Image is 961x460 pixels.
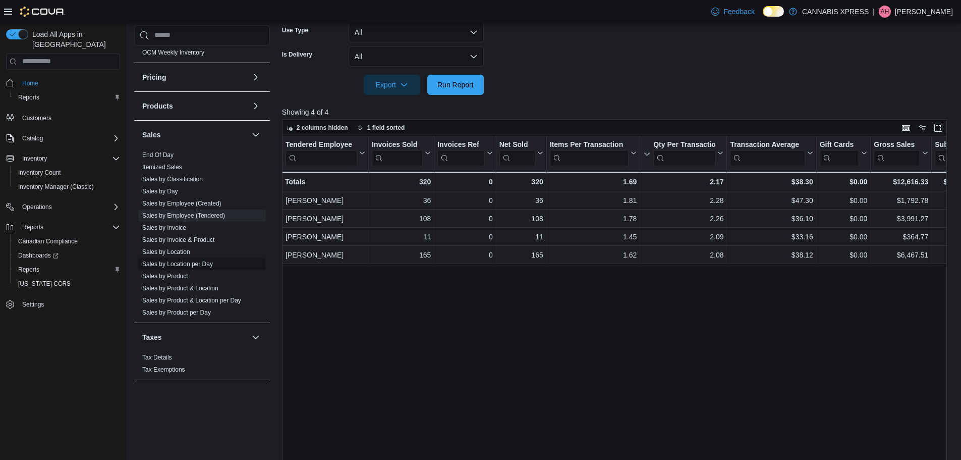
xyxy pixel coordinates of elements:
[250,129,262,141] button: Sales
[707,2,758,22] a: Feedback
[550,231,637,243] div: 1.45
[874,140,920,166] div: Gross Sales
[20,7,65,17] img: Cova
[142,285,218,292] a: Sales by Product & Location
[370,75,414,95] span: Export
[819,140,859,149] div: Gift Cards
[819,140,859,166] div: Gift Card Sales
[14,264,43,276] a: Reports
[297,124,348,132] span: 2 columns hidden
[286,140,357,149] div: Tendered Employee
[819,140,867,166] button: Gift Cards
[18,152,120,165] span: Inventory
[819,213,867,225] div: $0.00
[879,6,891,18] div: Angela Hynes
[18,237,78,245] span: Canadian Compliance
[142,309,211,317] span: Sales by Product per Day
[349,46,484,67] button: All
[2,111,124,125] button: Customers
[932,122,944,134] button: Enter fullscreen
[142,72,248,82] button: Pricing
[142,366,185,374] span: Tax Exemptions
[142,199,221,208] span: Sales by Employee (Created)
[14,235,120,247] span: Canadian Compliance
[499,140,543,166] button: Net Sold
[372,176,431,188] div: 320
[10,180,124,194] button: Inventory Manager (Classic)
[18,152,51,165] button: Inventory
[437,80,474,90] span: Run Report
[22,79,38,87] span: Home
[643,213,723,225] div: 2.26
[286,140,365,166] button: Tendered Employee
[730,140,813,166] button: Transaction Average
[142,273,188,280] a: Sales by Product
[22,300,44,309] span: Settings
[730,176,813,188] div: $38.30
[881,6,889,18] span: AH
[499,249,543,261] div: 165
[142,175,203,183] span: Sales by Classification
[18,266,39,274] span: Reports
[142,200,221,207] a: Sales by Employee (Created)
[286,213,365,225] div: [PERSON_NAME]
[874,176,928,188] div: $12,616.33
[14,278,120,290] span: Washington CCRS
[14,264,120,276] span: Reports
[874,140,920,149] div: Gross Sales
[14,167,120,179] span: Inventory Count
[142,187,178,195] span: Sales by Day
[916,122,928,134] button: Display options
[22,223,43,231] span: Reports
[14,278,75,290] a: [US_STATE] CCRS
[730,140,805,166] div: Transaction Average
[364,75,420,95] button: Export
[18,77,42,89] a: Home
[499,176,543,188] div: 320
[22,155,47,163] span: Inventory
[437,213,492,225] div: 0
[142,101,248,111] button: Products
[730,231,813,243] div: $33.16
[2,131,124,145] button: Catalog
[874,213,928,225] div: $3,991.27
[437,140,484,166] div: Invoices Ref
[142,272,188,280] span: Sales by Product
[250,71,262,83] button: Pricing
[643,194,723,207] div: 2.28
[142,224,186,231] a: Sales by Invoice
[282,26,308,34] label: Use Type
[819,249,867,261] div: $0.00
[10,166,124,180] button: Inventory Count
[142,366,185,373] a: Tax Exemptions
[142,176,203,183] a: Sales by Classification
[437,140,492,166] button: Invoices Ref
[142,297,241,304] a: Sales by Product & Location per Day
[142,49,204,56] a: OCM Weekly Inventory
[874,231,928,243] div: $364.77
[14,91,43,104] a: Reports
[643,231,723,243] div: 2.09
[549,140,637,166] button: Items Per Transaction
[142,151,174,159] a: End Of Day
[28,29,120,49] span: Load All Apps in [GEOGRAPHIC_DATA]
[437,140,484,149] div: Invoices Ref
[372,213,431,225] div: 108
[14,249,63,262] a: Dashboards
[437,249,492,261] div: 0
[819,231,867,243] div: $0.00
[14,181,120,193] span: Inventory Manager (Classic)
[14,181,98,193] a: Inventory Manager (Classic)
[763,6,784,17] input: Dark Mode
[802,6,869,18] p: CANNABIS XPRESS
[134,149,270,323] div: Sales
[874,140,928,166] button: Gross Sales
[142,236,214,244] span: Sales by Invoice & Product
[730,249,813,261] div: $38.12
[142,236,214,243] a: Sales by Invoice & Product
[142,332,248,342] button: Taxes
[18,112,55,124] a: Customers
[142,212,225,220] span: Sales by Employee (Tendered)
[142,164,182,171] a: Itemized Sales
[874,194,928,207] div: $1,792.78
